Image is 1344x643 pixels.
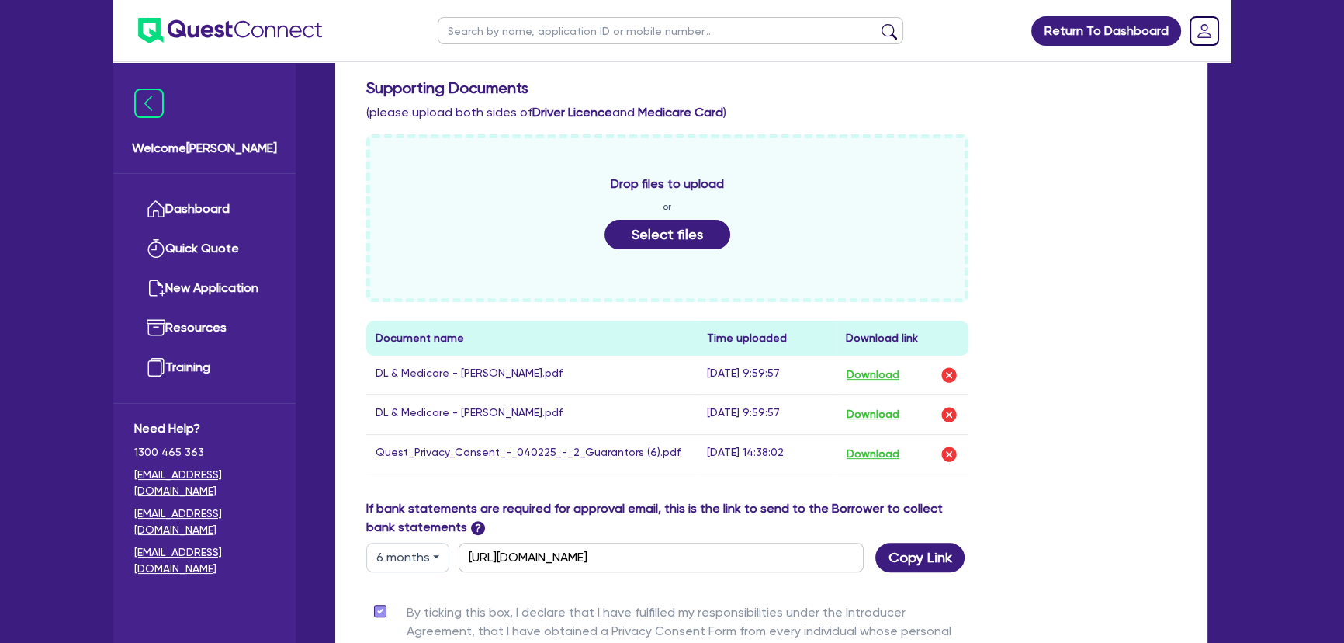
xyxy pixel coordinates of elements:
[134,89,164,118] img: icon-menu-close
[147,239,165,258] img: quick-quote
[134,544,275,577] a: [EMAIL_ADDRESS][DOMAIN_NAME]
[366,78,1176,97] h3: Supporting Documents
[147,358,165,377] img: training
[134,348,275,388] a: Training
[134,506,275,538] a: [EMAIL_ADDRESS][DOMAIN_NAME]
[698,394,837,434] td: [DATE] 9:59:57
[134,444,275,461] span: 1300 465 363
[663,200,671,214] span: or
[940,405,958,424] img: delete-icon
[532,105,612,120] b: Driver Licence
[366,434,698,474] td: Quest_Privacy_Consent_-_040225_-_2_Guarantors (6).pdf
[1031,16,1181,46] a: Return To Dashboard
[366,321,698,356] th: Document name
[366,499,968,537] label: If bank statements are required for approval email, this is the link to send to the Borrower to c...
[846,405,900,425] button: Download
[134,419,275,438] span: Need Help?
[134,269,275,308] a: New Application
[846,365,900,385] button: Download
[1184,11,1224,51] a: Dropdown toggle
[138,18,322,43] img: quest-connect-logo-blue
[134,189,275,229] a: Dashboard
[471,521,485,535] span: ?
[147,318,165,337] img: resources
[134,308,275,348] a: Resources
[604,220,730,249] button: Select files
[611,175,724,193] span: Drop files to upload
[698,434,837,474] td: [DATE] 14:38:02
[134,467,275,499] a: [EMAIL_ADDRESS][DOMAIN_NAME]
[940,445,958,464] img: delete-icon
[134,229,275,269] a: Quick Quote
[698,321,837,356] th: Time uploaded
[366,394,698,434] td: DL & Medicare - [PERSON_NAME].pdf
[438,17,903,44] input: Search by name, application ID or mobile number...
[366,543,449,572] button: Dropdown toggle
[132,139,277,158] span: Welcome [PERSON_NAME]
[837,321,968,356] th: Download link
[846,444,900,464] button: Download
[366,105,726,120] span: (please upload both sides of and )
[147,279,165,297] img: new-application
[638,105,723,120] b: Medicare Card
[875,543,965,572] button: Copy Link
[366,356,698,395] td: DL & Medicare - [PERSON_NAME].pdf
[698,356,837,395] td: [DATE] 9:59:57
[940,366,958,384] img: delete-icon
